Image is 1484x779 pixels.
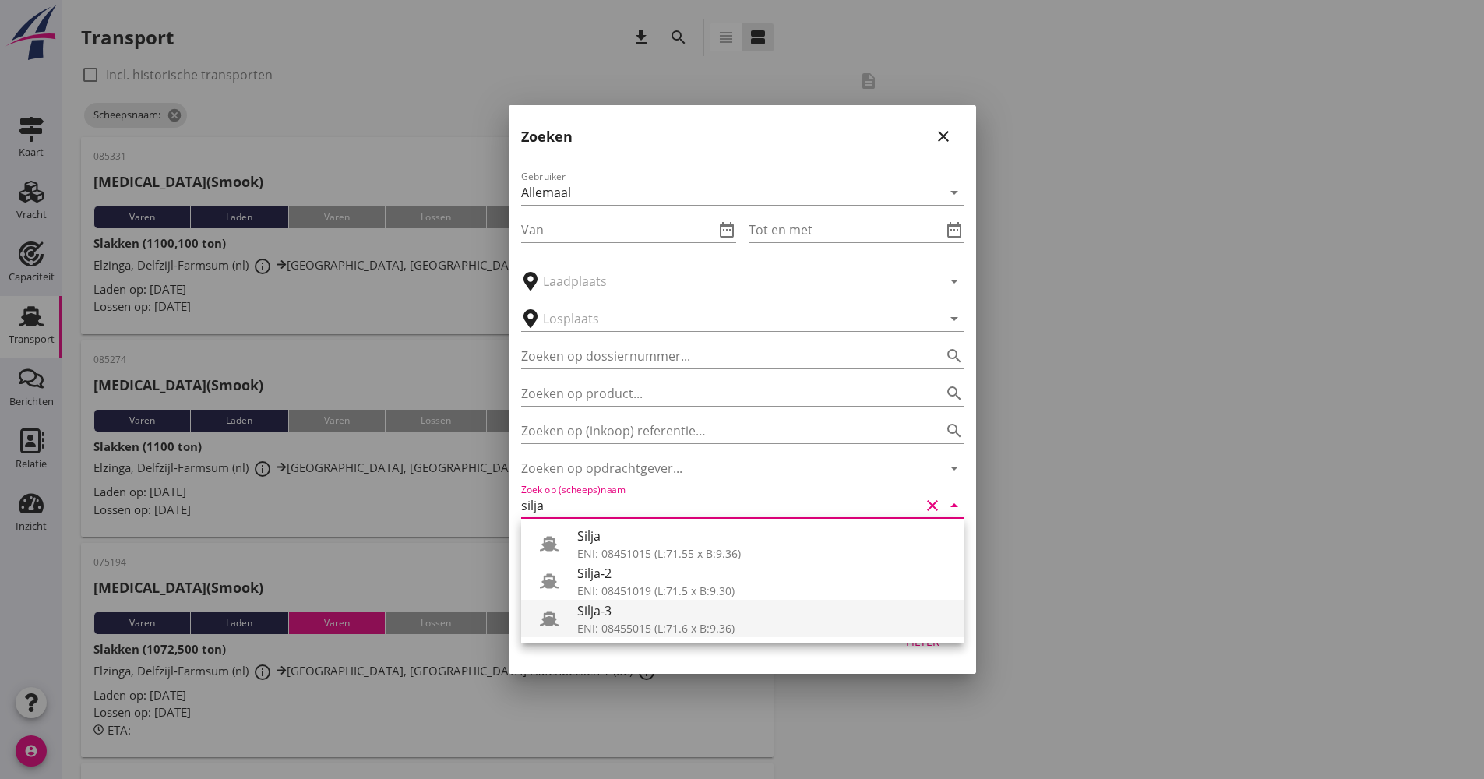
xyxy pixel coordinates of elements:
[577,620,951,636] div: ENI: 08455015 (L:71.6 x B:9.36)
[945,272,964,291] i: arrow_drop_down
[521,126,573,147] h2: Zoeken
[945,496,964,515] i: arrow_drop_down
[543,269,920,294] input: Laadplaats
[577,527,951,545] div: Silja
[945,309,964,328] i: arrow_drop_down
[945,220,964,239] i: date_range
[521,344,920,368] input: Zoeken op dossiernummer...
[923,496,942,515] i: clear
[577,601,951,620] div: Silja-3
[521,418,920,443] input: Zoeken op (inkoop) referentie…
[521,381,920,406] input: Zoeken op product...
[945,384,964,403] i: search
[945,183,964,202] i: arrow_drop_down
[717,220,736,239] i: date_range
[577,564,951,583] div: Silja-2
[945,421,964,440] i: search
[521,185,571,199] div: Allemaal
[521,493,920,518] input: Zoek op (scheeps)naam
[521,217,714,242] input: Van
[945,459,964,478] i: arrow_drop_down
[749,217,942,242] input: Tot en met
[543,306,920,331] input: Losplaats
[945,347,964,365] i: search
[577,583,951,599] div: ENI: 08451019 (L:71.5 x B:9.30)
[521,456,920,481] input: Zoeken op opdrachtgever...
[934,127,953,146] i: close
[577,545,951,562] div: ENI: 08451015 (L:71.55 x B:9.36)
